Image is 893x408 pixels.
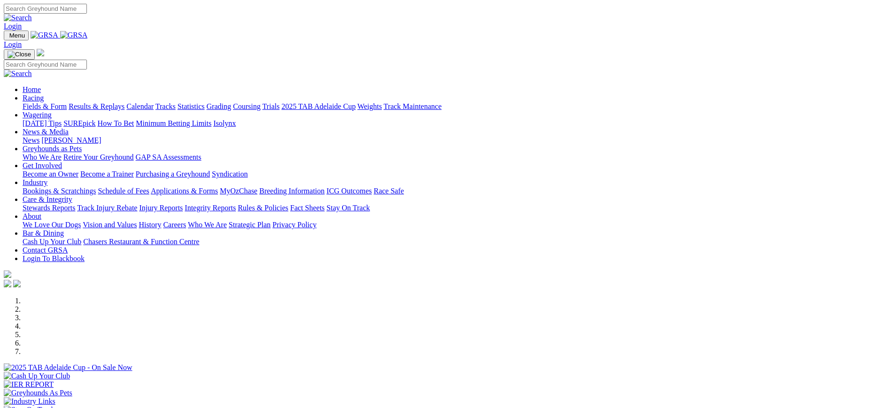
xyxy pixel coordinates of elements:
a: Rules & Policies [238,204,288,212]
a: Care & Integrity [23,195,72,203]
a: [DATE] Tips [23,119,62,127]
a: Breeding Information [259,187,325,195]
a: ICG Outcomes [326,187,372,195]
a: Schedule of Fees [98,187,149,195]
img: twitter.svg [13,280,21,287]
a: Who We Are [188,221,227,229]
div: Care & Integrity [23,204,889,212]
div: Greyhounds as Pets [23,153,889,162]
a: SUREpick [63,119,95,127]
div: Racing [23,102,889,111]
button: Toggle navigation [4,49,35,60]
a: Statistics [178,102,205,110]
a: Integrity Reports [185,204,236,212]
img: facebook.svg [4,280,11,287]
a: Bookings & Scratchings [23,187,96,195]
a: Wagering [23,111,52,119]
a: About [23,212,41,220]
a: We Love Our Dogs [23,221,81,229]
a: Login To Blackbook [23,254,85,262]
a: MyOzChase [220,187,257,195]
a: Applications & Forms [151,187,218,195]
a: Stay On Track [326,204,370,212]
button: Toggle navigation [4,31,29,40]
a: Greyhounds as Pets [23,145,82,153]
a: Minimum Betting Limits [136,119,211,127]
img: logo-grsa-white.png [37,49,44,56]
input: Search [4,60,87,69]
img: Search [4,69,32,78]
a: News [23,136,39,144]
a: Login [4,22,22,30]
a: Get Involved [23,162,62,169]
img: Cash Up Your Club [4,372,70,380]
a: Login [4,40,22,48]
a: Grading [207,102,231,110]
a: Syndication [212,170,248,178]
div: About [23,221,889,229]
div: News & Media [23,136,889,145]
div: Bar & Dining [23,238,889,246]
input: Search [4,4,87,14]
a: Race Safe [373,187,404,195]
a: Privacy Policy [272,221,317,229]
a: Purchasing a Greyhound [136,170,210,178]
a: History [139,221,161,229]
img: GRSA [31,31,58,39]
div: Wagering [23,119,889,128]
img: Greyhounds As Pets [4,389,72,397]
a: Coursing [233,102,261,110]
a: GAP SA Assessments [136,153,202,161]
a: Who We Are [23,153,62,161]
img: Close [8,51,31,58]
a: Calendar [126,102,154,110]
a: Cash Up Your Club [23,238,81,246]
div: Get Involved [23,170,889,178]
a: Stewards Reports [23,204,75,212]
a: Bar & Dining [23,229,64,237]
a: Weights [357,102,382,110]
a: Become a Trainer [80,170,134,178]
a: Careers [163,221,186,229]
img: Industry Links [4,397,55,406]
a: Become an Owner [23,170,78,178]
a: Retire Your Greyhound [63,153,134,161]
a: Strategic Plan [229,221,271,229]
div: Industry [23,187,889,195]
a: Contact GRSA [23,246,68,254]
img: 2025 TAB Adelaide Cup - On Sale Now [4,363,132,372]
a: Racing [23,94,44,102]
a: [PERSON_NAME] [41,136,101,144]
img: logo-grsa-white.png [4,270,11,278]
a: Track Maintenance [384,102,442,110]
a: How To Bet [98,119,134,127]
a: Home [23,85,41,93]
a: Chasers Restaurant & Function Centre [83,238,199,246]
a: Tracks [155,102,176,110]
a: Injury Reports [139,204,183,212]
a: Fields & Form [23,102,67,110]
a: Isolynx [213,119,236,127]
a: Track Injury Rebate [77,204,137,212]
a: News & Media [23,128,69,136]
img: Search [4,14,32,22]
a: Results & Replays [69,102,124,110]
a: Industry [23,178,47,186]
a: Trials [262,102,280,110]
a: Vision and Values [83,221,137,229]
a: Fact Sheets [290,204,325,212]
img: IER REPORT [4,380,54,389]
img: GRSA [60,31,88,39]
a: 2025 TAB Adelaide Cup [281,102,356,110]
span: Menu [9,32,25,39]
